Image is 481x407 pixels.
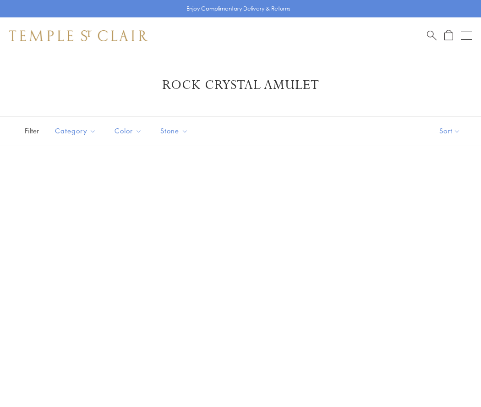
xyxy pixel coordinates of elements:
[108,121,149,141] button: Color
[444,30,453,41] a: Open Shopping Bag
[50,125,103,137] span: Category
[110,125,149,137] span: Color
[156,125,195,137] span: Stone
[461,30,472,41] button: Open navigation
[9,30,148,41] img: Temple St. Clair
[48,121,103,141] button: Category
[419,117,481,145] button: Show sort by
[153,121,195,141] button: Stone
[186,4,290,13] p: Enjoy Complimentary Delivery & Returns
[23,77,458,93] h1: Rock Crystal Amulet
[427,30,437,41] a: Search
